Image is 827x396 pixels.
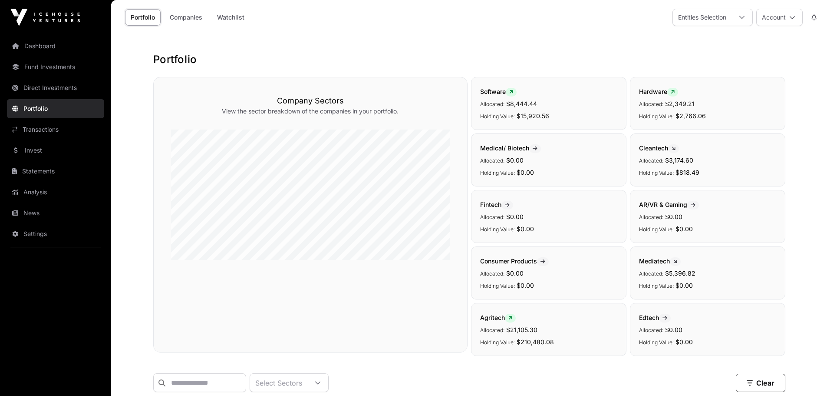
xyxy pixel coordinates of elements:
[7,141,104,160] a: Invest
[7,203,104,223] a: News
[480,314,516,321] span: Agritech
[480,88,517,95] span: Software
[480,327,504,333] span: Allocated:
[7,162,104,181] a: Statements
[675,282,693,289] span: $0.00
[506,270,524,277] span: $0.00
[506,326,537,333] span: $21,105.30
[675,169,699,176] span: $818.49
[639,270,663,277] span: Allocated:
[171,95,450,107] h3: Company Sectors
[7,120,104,139] a: Transactions
[517,169,534,176] span: $0.00
[517,225,534,233] span: $0.00
[639,201,699,208] span: AR/VR & Gaming
[665,270,695,277] span: $5,396.82
[665,156,693,164] span: $3,174.60
[480,201,513,208] span: Fintech
[665,326,682,333] span: $0.00
[7,99,104,118] a: Portfolio
[7,57,104,77] a: Fund Investments
[125,9,161,26] a: Portfolio
[639,113,674,120] span: Holding Value:
[639,283,674,289] span: Holding Value:
[736,374,785,392] button: Clear
[639,101,663,107] span: Allocated:
[480,214,504,220] span: Allocated:
[480,157,504,164] span: Allocated:
[506,100,537,107] span: $8,444.44
[506,156,524,164] span: $0.00
[480,170,515,176] span: Holding Value:
[7,183,104,202] a: Analysis
[211,9,250,26] a: Watchlist
[480,339,515,346] span: Holding Value:
[480,101,504,107] span: Allocated:
[517,112,549,120] span: $15,920.56
[517,282,534,289] span: $0.00
[639,157,663,164] span: Allocated:
[639,170,674,176] span: Holding Value:
[756,9,803,26] button: Account
[639,88,678,95] span: Hardware
[639,314,671,321] span: Edtech
[480,283,515,289] span: Holding Value:
[480,144,541,152] span: Medical/ Biotech
[480,226,515,233] span: Holding Value:
[506,213,524,220] span: $0.00
[639,214,663,220] span: Allocated:
[480,270,504,277] span: Allocated:
[665,213,682,220] span: $0.00
[639,144,679,152] span: Cleantech
[153,53,785,67] h1: Portfolio
[480,113,515,120] span: Holding Value:
[10,9,80,26] img: Icehouse Ventures Logo
[675,112,706,120] span: $2,766.06
[250,374,307,392] div: Select Sectors
[675,225,693,233] span: $0.00
[675,338,693,346] span: $0.00
[480,257,549,265] span: Consumer Products
[7,37,104,56] a: Dashboard
[673,9,731,26] div: Entities Selection
[639,327,663,333] span: Allocated:
[639,339,674,346] span: Holding Value:
[639,257,681,265] span: Mediatech
[164,9,208,26] a: Companies
[171,107,450,116] p: View the sector breakdown of the companies in your portfolio.
[665,100,695,107] span: $2,349.21
[517,338,554,346] span: $210,480.08
[639,226,674,233] span: Holding Value:
[7,78,104,97] a: Direct Investments
[7,224,104,243] a: Settings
